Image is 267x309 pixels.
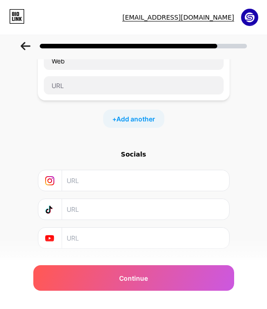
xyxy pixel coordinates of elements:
input: Link name [44,52,224,70]
img: solverdeck [241,9,258,26]
input: URL [67,199,224,220]
input: URL [44,76,224,94]
div: Socials [38,150,230,159]
span: Continue [119,273,148,283]
span: Add another [116,114,155,124]
input: URL [67,228,224,248]
div: + [103,110,164,128]
input: URL [67,170,224,191]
